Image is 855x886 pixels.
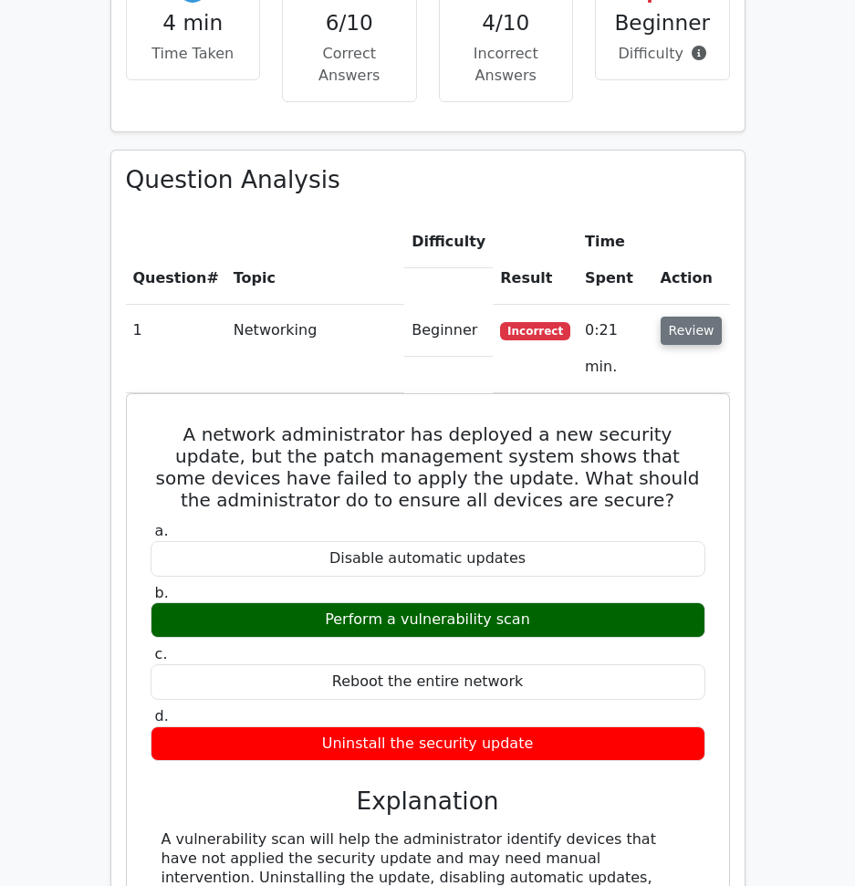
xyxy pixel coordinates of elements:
h5: A network administrator has deployed a new security update, but the patch management system shows... [149,423,707,511]
h4: 6/10 [297,10,401,36]
span: a. [155,522,169,539]
td: Beginner [404,305,493,357]
th: Action [653,216,730,305]
td: 0:21 min. [578,305,653,393]
p: Correct Answers [297,43,401,87]
h4: Beginner [610,10,714,36]
span: Incorrect [500,322,570,340]
td: Networking [226,305,404,393]
span: c. [155,645,168,662]
span: Question [133,269,207,287]
p: Incorrect Answers [454,43,558,87]
div: Disable automatic updates [151,541,705,577]
button: Review [661,317,723,345]
div: Reboot the entire network [151,664,705,700]
h4: 4 min [141,10,245,36]
th: # [126,216,226,305]
th: Difficulty [404,216,493,268]
h3: Question Analysis [126,165,730,194]
th: Time Spent [578,216,653,305]
h4: 4/10 [454,10,558,36]
span: b. [155,584,169,601]
td: 1 [126,305,226,393]
div: Uninstall the security update [151,726,705,762]
h3: Explanation [162,787,694,816]
th: Result [493,216,578,305]
th: Topic [226,216,404,305]
p: Time Taken [141,43,245,65]
div: Perform a vulnerability scan [151,602,705,638]
span: d. [155,707,169,724]
p: Difficulty [610,43,714,65]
